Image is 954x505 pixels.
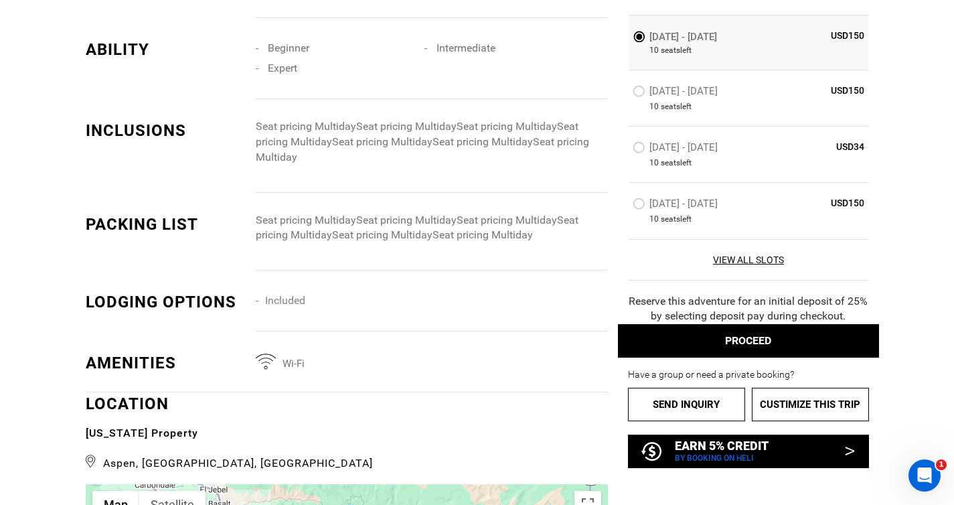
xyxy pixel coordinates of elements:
span: USD150 [768,84,865,97]
p: BY BOOKING ON HELI [675,452,769,463]
span: seat left [661,157,692,169]
span: Beginner [268,42,309,54]
a: Send inquiry [628,388,745,421]
div: PACKING LIST [86,213,246,236]
li: Included [256,291,424,311]
span: 10 [649,45,659,56]
span: s [676,214,680,225]
p: EARN 5% CREDIT [675,439,769,452]
span: seat left [661,101,692,113]
a: View All Slots [633,252,865,266]
span: Wi-Fi [276,352,424,369]
span: Aspen, [GEOGRAPHIC_DATA], [GEOGRAPHIC_DATA] [86,451,608,472]
span: 1 [936,459,947,470]
span: > [844,436,856,467]
p: Seat pricing MultidaySeat pricing MultidaySeat pricing MultidaySeat pricing MultidaySeat pricing ... [256,213,607,244]
label: [DATE] - [DATE] [633,141,721,157]
div: LOCATION [86,392,608,471]
span: USD150 [768,196,865,210]
label: [DATE] - [DATE] [633,198,721,214]
div: Amenities [86,352,246,374]
div: ABILITY [86,38,246,61]
span: seat left [661,45,692,56]
a: EARN 5% CREDIT BY BOOKING ON HELI > [628,435,869,468]
span: 10 [649,101,659,113]
span: Intermediate [436,42,495,54]
label: [DATE] - [DATE] [633,29,720,45]
p: Have a group or need a private booking? [628,368,869,381]
span: USD150 [768,29,865,42]
b: [US_STATE] Property [86,427,198,439]
div: Lodging options [86,291,246,313]
iframe: Intercom live chat [908,459,941,492]
a: Custimize this trip [752,388,869,421]
span: 10 [649,157,659,169]
div: INCLUSIONS [86,119,246,142]
span: USD34 [768,140,865,153]
p: Seat pricing MultidaySeat pricing MultidaySeat pricing MultidaySeat pricing MultidaySeat pricing ... [256,119,607,165]
span: 10 [649,214,659,225]
label: [DATE] - [DATE] [633,85,721,101]
img: wifi.svg [256,352,276,372]
span: Expert [268,62,297,74]
span: s [676,157,680,169]
span: s [676,101,680,113]
button: PROCEED [618,324,879,358]
div: Reserve this adventure for an initial deposit of 25% by selecting deposit pay during checkout. [628,293,869,324]
span: seat left [661,214,692,225]
span: s [676,45,680,56]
